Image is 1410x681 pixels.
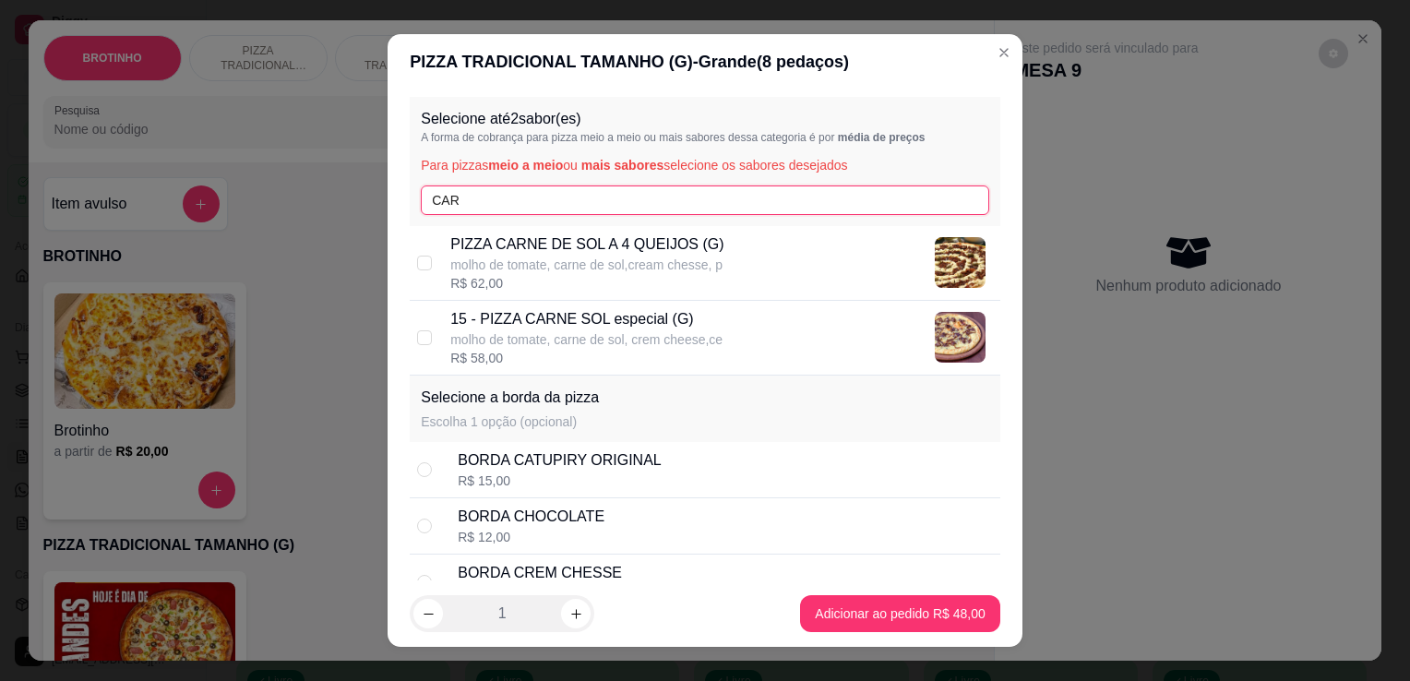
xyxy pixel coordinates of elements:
[458,528,604,546] div: R$ 12,00
[458,449,662,472] div: BORDA CATUPIRY ORIGINAL
[450,256,723,274] p: molho de tomate, carne de sol,cream chesse, p
[935,237,986,288] img: product-image
[458,506,604,528] div: BORDA CHOCOLATE
[581,158,664,173] span: mais sabores
[458,472,662,490] div: R$ 15,00
[421,185,989,215] input: Pesquise pelo nome do sabor
[498,603,507,625] p: 1
[421,108,989,130] p: Selecione até 2 sabor(es)
[421,156,989,174] p: Para pizzas ou selecione os sabores desejados
[413,599,443,628] button: decrease-product-quantity
[421,130,989,145] p: A forma de cobrança para pizza meio a meio ou mais sabores dessa categoria é por
[488,158,563,173] span: meio a meio
[838,131,926,144] span: média de preços
[421,387,599,409] p: Selecione a borda da pizza
[800,595,999,632] button: Adicionar ao pedido R$ 48,00
[421,412,599,431] p: Escolha 1 opção (opcional)
[450,233,723,256] p: PIZZA CARNE DE SOL A 4 QUEIJOS (G)
[935,312,986,363] img: product-image
[410,49,1000,75] div: PIZZA TRADICIONAL TAMANHO (G) - Grande ( 8 pedaços)
[450,330,723,349] p: molho de tomate, carne de sol, crem cheese,ce
[458,562,622,584] div: BORDA CREM CHESSE
[450,308,723,330] p: 15 - PIZZA CARNE SOL especial (G)
[450,274,723,293] div: R$ 62,00
[561,599,591,628] button: increase-product-quantity
[450,349,723,367] div: R$ 58,00
[989,38,1019,67] button: Close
